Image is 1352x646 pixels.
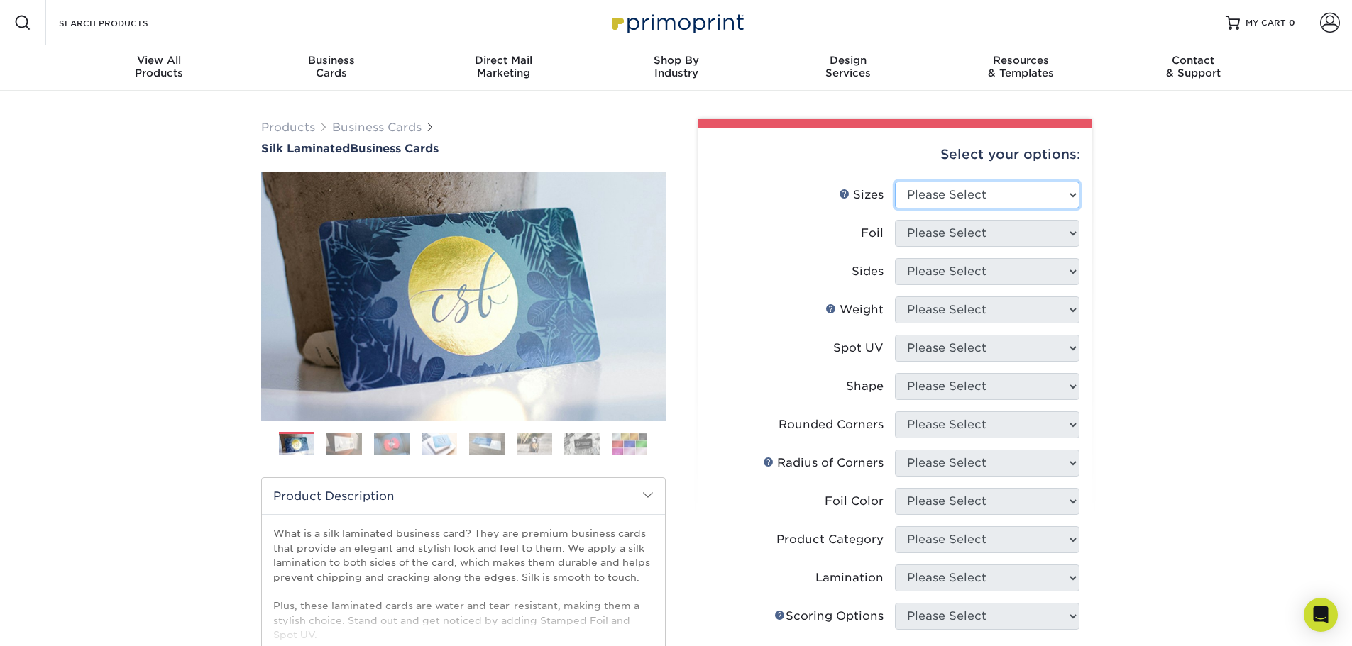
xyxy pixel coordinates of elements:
span: Contact [1107,54,1280,67]
a: View AllProducts [73,45,246,91]
a: Shop ByIndustry [590,45,762,91]
div: Lamination [815,569,884,586]
a: Silk LaminatedBusiness Cards [261,142,666,155]
div: Scoring Options [774,608,884,625]
span: Shop By [590,54,762,67]
a: Contact& Support [1107,45,1280,91]
div: Product Category [776,531,884,548]
div: Foil [861,225,884,242]
a: Business Cards [332,121,422,134]
div: & Templates [935,54,1107,79]
a: Direct MailMarketing [417,45,590,91]
div: Open Intercom Messenger [1304,598,1338,632]
div: Products [73,54,246,79]
span: Business [245,54,417,67]
h1: Business Cards [261,142,666,155]
img: Business Cards 07 [564,433,600,455]
h2: Product Description [262,478,665,514]
img: Business Cards 06 [517,433,552,455]
span: Design [762,54,935,67]
div: Shape [846,378,884,395]
img: Business Cards 01 [279,427,314,462]
img: Business Cards 03 [374,433,410,455]
a: Products [261,121,315,134]
a: DesignServices [762,45,935,91]
img: Business Cards 08 [612,433,647,455]
span: MY CART [1246,17,1286,29]
span: View All [73,54,246,67]
div: Weight [825,301,884,318]
span: Silk Laminated [261,142,350,155]
iframe: Google Customer Reviews [4,603,121,641]
span: 0 [1289,18,1295,28]
span: Resources [935,54,1107,67]
a: BusinessCards [245,45,417,91]
img: Business Cards 05 [469,433,505,455]
img: Business Cards 04 [422,433,457,455]
a: Resources& Templates [935,45,1107,91]
div: Industry [590,54,762,79]
div: Select your options: [710,128,1080,182]
img: Primoprint [605,7,747,38]
img: Business Cards 02 [326,433,362,455]
div: Foil Color [825,493,884,510]
div: Rounded Corners [779,416,884,433]
div: Sizes [839,186,884,204]
div: Radius of Corners [763,455,884,472]
input: SEARCH PRODUCTS..... [57,14,196,31]
div: Cards [245,54,417,79]
div: Marketing [417,54,590,79]
div: & Support [1107,54,1280,79]
div: Sides [852,263,884,280]
img: Silk Laminated 01 [261,94,666,499]
span: Direct Mail [417,54,590,67]
div: Services [762,54,935,79]
div: Spot UV [833,340,884,357]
